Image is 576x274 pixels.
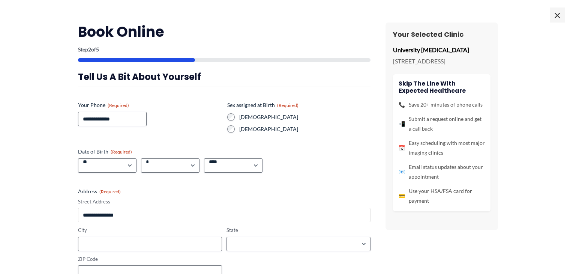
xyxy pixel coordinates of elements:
li: Submit a request online and get a call back [399,114,485,134]
span: (Required) [111,149,132,155]
span: 2 [88,46,91,53]
li: Easy scheduling with most major imaging clinics [399,138,485,158]
li: Use your HSA/FSA card for payment [399,186,485,206]
label: City [78,227,222,234]
h3: Your Selected Clinic [393,30,490,39]
legend: Date of Birth [78,148,132,155]
span: 💳 [399,191,405,201]
label: ZIP Code [78,256,222,263]
h2: Book Online [78,23,370,41]
p: Step of [78,47,370,52]
span: 📅 [399,143,405,153]
h4: Skip the line with Expected Healthcare [399,80,485,94]
p: University [MEDICAL_DATA] [393,44,490,56]
li: Email status updates about your appointment [399,162,485,182]
legend: Address [78,188,121,195]
li: Save 20+ minutes of phone calls [399,100,485,110]
span: 📲 [399,119,405,129]
label: [DEMOGRAPHIC_DATA] [239,113,370,121]
label: Street Address [78,198,370,205]
span: (Required) [99,189,121,194]
span: 5 [96,46,99,53]
h3: Tell us a bit about yourself [78,71,370,83]
span: 📧 [399,167,405,177]
span: 📞 [399,100,405,110]
span: (Required) [277,102,298,108]
label: Your Phone [78,101,221,109]
label: [DEMOGRAPHIC_DATA] [239,125,370,133]
span: (Required) [108,102,129,108]
span: × [550,8,565,23]
label: State [226,227,370,234]
legend: Sex assigned at Birth [227,101,298,109]
p: [STREET_ADDRESS] [393,56,490,67]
